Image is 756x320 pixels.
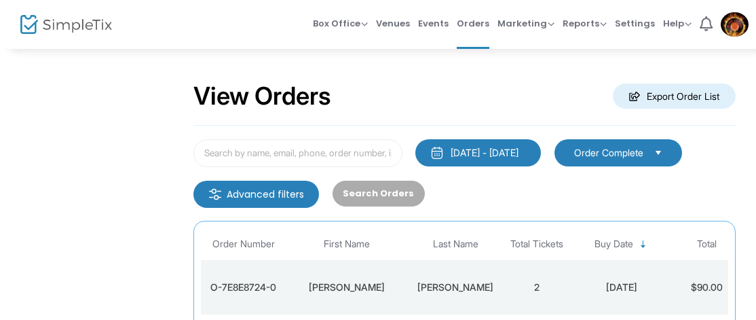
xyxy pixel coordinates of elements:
[649,145,668,160] button: Select
[503,228,571,260] th: Total Tickets
[193,181,319,208] m-button: Advanced filters
[563,17,607,30] span: Reports
[204,281,282,294] div: O-7E8E8724-0
[193,139,402,167] input: Search by name, email, phone, order number, ip address, or last 4 digits of card
[376,6,410,41] span: Venues
[638,239,649,250] span: Sortable
[313,17,368,30] span: Box Office
[497,17,554,30] span: Marketing
[193,82,331,111] h2: View Orders
[457,6,489,41] span: Orders
[615,6,655,41] span: Settings
[411,281,499,294] div: STEPHENS
[289,281,404,294] div: MILDRED
[673,260,740,315] td: $90.00
[212,238,275,250] span: Order Number
[433,238,478,250] span: Last Name
[503,260,571,315] td: 2
[208,188,222,201] img: filter
[673,228,740,260] th: Total
[430,146,444,160] img: monthly
[415,139,541,166] button: [DATE] - [DATE]
[574,146,643,160] span: Order Complete
[451,146,518,160] div: [DATE] - [DATE]
[324,238,370,250] span: First Name
[574,281,669,294] div: 8/19/2025
[418,6,449,41] span: Events
[663,17,692,30] span: Help
[594,238,633,250] span: Buy Date
[613,84,736,109] m-button: Export Order List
